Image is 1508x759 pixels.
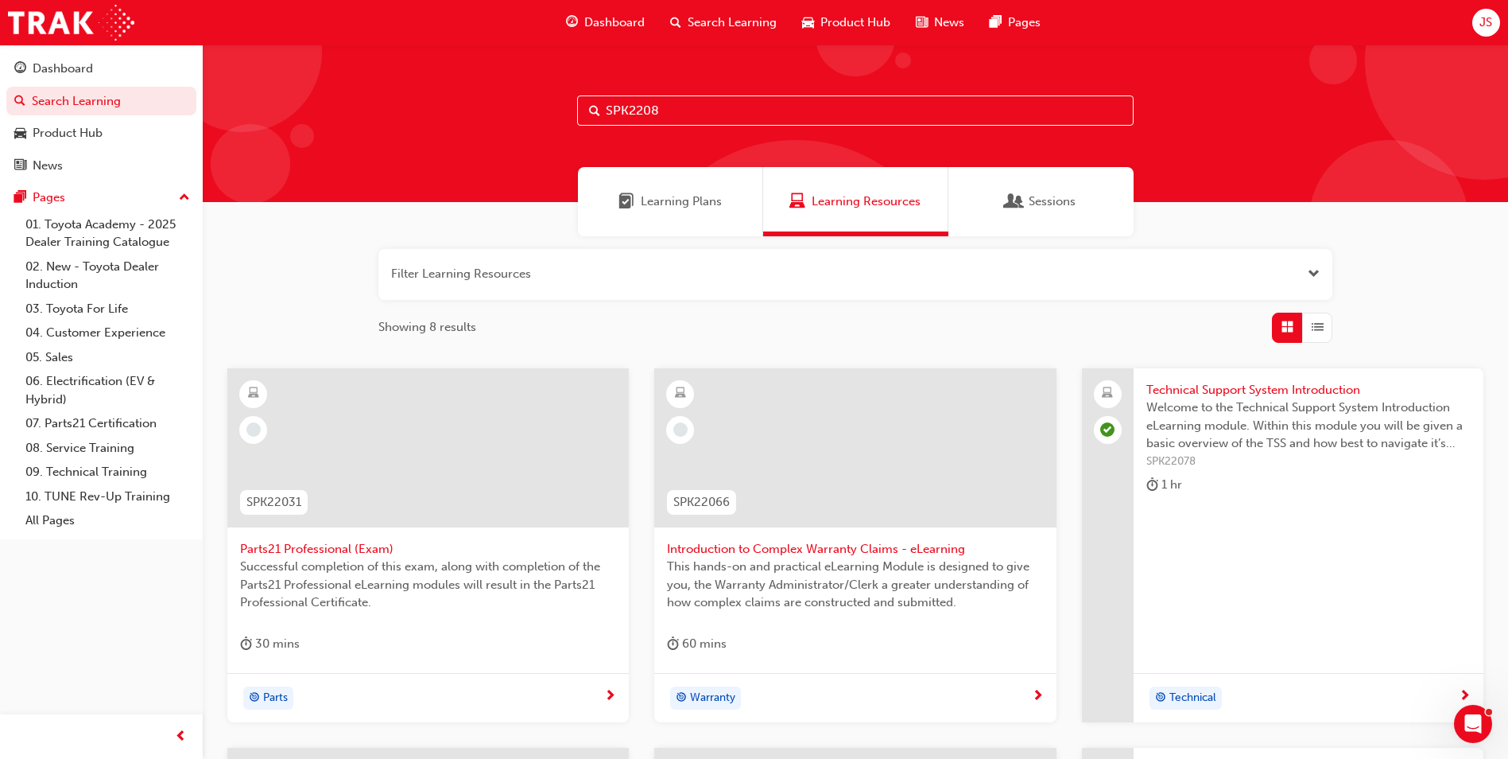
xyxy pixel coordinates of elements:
span: Grid [1281,318,1293,337]
span: Sessions [1029,193,1076,211]
span: Learning Resources [812,193,921,211]
a: Product Hub [6,119,196,148]
a: SPK22031Parts21 Professional (Exam)Successful completion of this exam, along with completion of t... [227,368,629,723]
span: pages-icon [14,191,26,205]
input: Search... [577,95,1134,126]
span: News [934,14,964,32]
a: Technical Support System IntroductionWelcome to the Technical Support System Introduction eLearni... [1082,368,1483,723]
a: 01. Toyota Academy - 2025 Dealer Training Catalogue [19,212,196,255]
a: 09. Technical Training [19,460,196,485]
span: Introduction to Complex Warranty Claims - eLearning [667,540,1043,559]
span: learningRecordVerb_NONE-icon [673,422,688,437]
span: car-icon [802,13,814,33]
a: News [6,151,196,181]
span: guage-icon [566,13,578,33]
button: JS [1472,9,1500,37]
span: learningResourceType_ELEARNING-icon [675,383,686,404]
a: 10. TUNE Rev-Up Training [19,485,196,509]
span: target-icon [249,688,260,709]
span: Warranty [690,689,735,707]
a: guage-iconDashboard [553,6,657,39]
span: Welcome to the Technical Support System Introduction eLearning module. Within this module you wil... [1146,399,1471,453]
span: news-icon [14,159,26,173]
span: news-icon [916,13,928,33]
a: Learning ResourcesLearning Resources [763,167,948,236]
span: Learning Plans [641,193,722,211]
span: laptop-icon [1102,383,1113,404]
span: pages-icon [990,13,1002,33]
a: news-iconNews [903,6,977,39]
span: guage-icon [14,62,26,76]
div: Pages [33,189,65,207]
a: 04. Customer Experience [19,321,196,345]
span: List [1312,318,1324,337]
a: Dashboard [6,54,196,84]
span: Technical [1169,689,1216,707]
span: learningRecordVerb_COMPLETE-icon [1100,422,1115,437]
span: Parts [263,689,288,707]
button: Open the filter [1308,265,1320,283]
span: target-icon [676,688,687,709]
span: Pages [1008,14,1041,32]
span: Showing 8 results [378,318,476,337]
img: Trak [8,5,134,41]
span: Learning Plans [618,193,634,211]
button: Pages [6,183,196,212]
span: car-icon [14,127,26,141]
span: Sessions [1006,193,1022,211]
span: This hands-on and practical eLearning Module is designed to give you, the Warranty Administrator/... [667,558,1043,612]
a: car-iconProduct Hub [789,6,903,39]
a: Search Learning [6,87,196,116]
a: 03. Toyota For Life [19,297,196,321]
span: Search Learning [688,14,777,32]
a: 06. Electrification (EV & Hybrid) [19,369,196,411]
span: next-icon [1459,690,1471,704]
span: next-icon [604,690,616,704]
span: Parts21 Professional (Exam) [240,540,616,559]
a: 02. New - Toyota Dealer Induction [19,255,196,297]
div: Dashboard [33,60,93,78]
div: 1 hr [1146,475,1182,495]
span: search-icon [14,95,25,109]
a: All Pages [19,508,196,533]
a: pages-iconPages [977,6,1053,39]
a: SessionsSessions [948,167,1134,236]
div: Product Hub [33,124,103,142]
span: Dashboard [584,14,645,32]
span: search-icon [670,13,681,33]
span: learningRecordVerb_NONE-icon [246,422,261,437]
div: News [33,157,63,175]
span: JS [1479,14,1492,32]
a: Learning PlansLearning Plans [578,167,763,236]
span: duration-icon [1146,475,1158,495]
span: SPK22078 [1146,453,1471,471]
span: Learning Resources [789,193,805,211]
span: SPK22031 [246,493,301,512]
span: Successful completion of this exam, along with completion of the Parts21 Professional eLearning m... [240,558,616,612]
span: learningResourceType_ELEARNING-icon [248,383,259,404]
span: Product Hub [820,14,890,32]
iframe: Intercom live chat [1454,705,1492,743]
span: prev-icon [175,727,187,747]
a: 07. Parts21 Certification [19,411,196,436]
span: duration-icon [240,634,252,654]
span: next-icon [1032,690,1044,704]
div: 30 mins [240,634,300,654]
div: 60 mins [667,634,727,654]
a: 05. Sales [19,345,196,370]
span: up-icon [179,188,190,208]
a: 08. Service Training [19,436,196,461]
span: SPK22066 [673,493,730,512]
span: Search [589,102,600,120]
span: target-icon [1155,688,1166,709]
span: duration-icon [667,634,679,654]
button: DashboardSearch LearningProduct HubNews [6,51,196,183]
span: Technical Support System Introduction [1146,381,1471,399]
a: search-iconSearch Learning [657,6,789,39]
a: SPK22066Introduction to Complex Warranty Claims - eLearningThis hands-on and practical eLearning ... [654,368,1056,723]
